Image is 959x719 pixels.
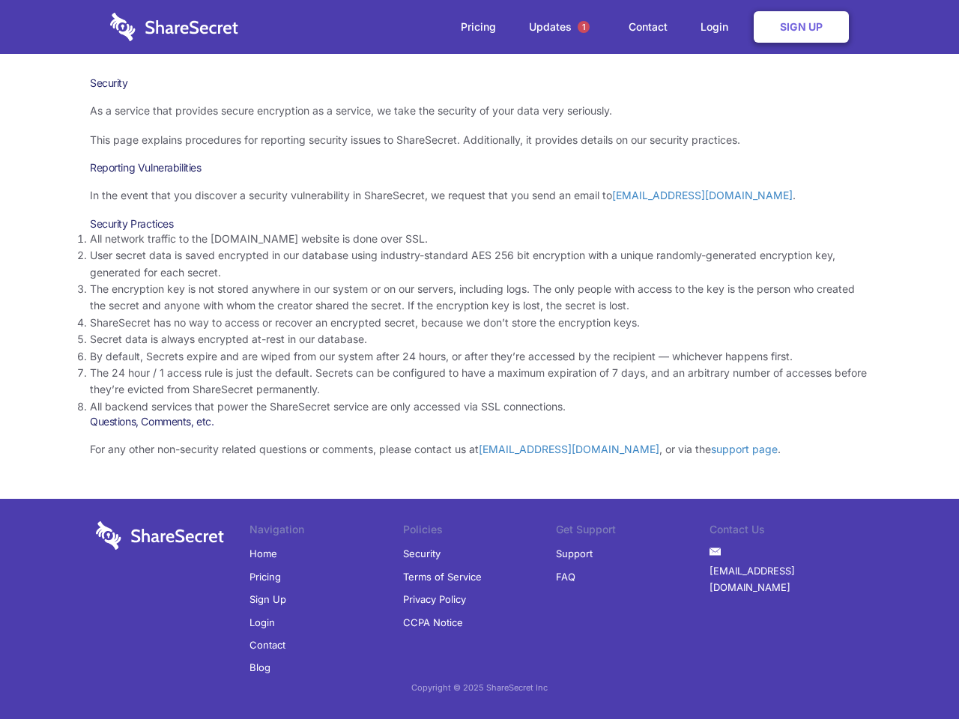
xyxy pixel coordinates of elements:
[249,521,403,542] li: Navigation
[249,542,277,565] a: Home
[90,247,869,281] li: User secret data is saved encrypted in our database using industry-standard AES 256 bit encryptio...
[249,565,281,588] a: Pricing
[556,521,710,542] li: Get Support
[90,281,869,315] li: The encryption key is not stored anywhere in our system or on our servers, including logs. The on...
[249,588,286,610] a: Sign Up
[686,4,751,50] a: Login
[578,21,590,33] span: 1
[90,441,869,458] p: For any other non-security related questions or comments, please contact us at , or via the .
[90,231,869,247] li: All network traffic to the [DOMAIN_NAME] website is done over SSL.
[710,559,863,599] a: [EMAIL_ADDRESS][DOMAIN_NAME]
[249,656,270,679] a: Blog
[403,565,482,588] a: Terms of Service
[90,217,869,231] h3: Security Practices
[90,415,869,428] h3: Questions, Comments, etc.
[90,103,869,119] p: As a service that provides secure encryption as a service, we take the security of your data very...
[403,542,441,565] a: Security
[754,11,849,43] a: Sign Up
[90,187,869,204] p: In the event that you discover a security vulnerability in ShareSecret, we request that you send ...
[90,132,869,148] p: This page explains procedures for reporting security issues to ShareSecret. Additionally, it prov...
[403,521,557,542] li: Policies
[90,315,869,331] li: ShareSecret has no way to access or recover an encrypted secret, because we don’t store the encry...
[110,13,238,41] img: logo-wordmark-white-trans-d4663122ce5f474addd5e946df7df03e33cb6a1c49d2221995e7729f52c070b2.svg
[403,611,463,634] a: CCPA Notice
[614,4,683,50] a: Contact
[710,521,863,542] li: Contact Us
[556,565,575,588] a: FAQ
[249,634,285,656] a: Contact
[90,365,869,398] li: The 24 hour / 1 access rule is just the default. Secrets can be configured to have a maximum expi...
[90,76,869,90] h1: Security
[403,588,466,610] a: Privacy Policy
[479,443,659,455] a: [EMAIL_ADDRESS][DOMAIN_NAME]
[96,521,224,550] img: logo-wordmark-white-trans-d4663122ce5f474addd5e946df7df03e33cb6a1c49d2221995e7729f52c070b2.svg
[90,398,869,415] li: All backend services that power the ShareSecret service are only accessed via SSL connections.
[90,348,869,365] li: By default, Secrets expire and are wiped from our system after 24 hours, or after they’re accesse...
[90,331,869,348] li: Secret data is always encrypted at-rest in our database.
[711,443,778,455] a: support page
[556,542,593,565] a: Support
[446,4,511,50] a: Pricing
[249,611,275,634] a: Login
[612,189,793,201] a: [EMAIL_ADDRESS][DOMAIN_NAME]
[90,161,869,175] h3: Reporting Vulnerabilities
